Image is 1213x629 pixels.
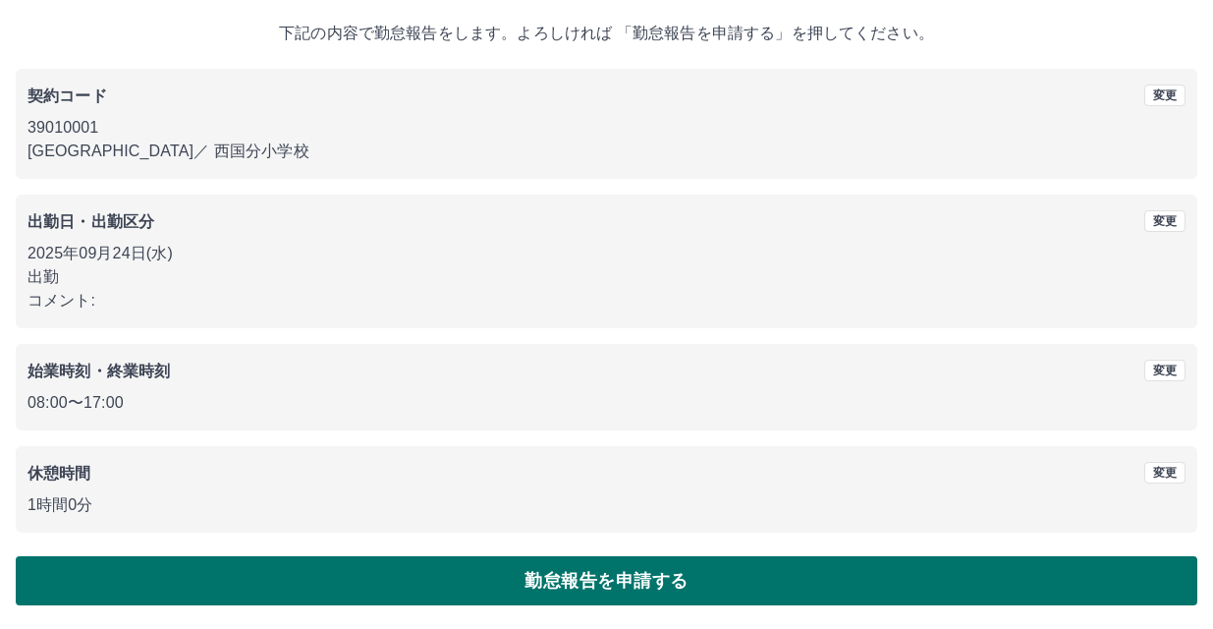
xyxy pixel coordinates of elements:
b: 出勤日・出勤区分 [28,213,154,230]
button: 変更 [1144,210,1185,232]
button: 変更 [1144,462,1185,484]
p: 出勤 [28,265,1185,289]
b: 契約コード [28,87,107,104]
b: 休憩時間 [28,465,91,482]
p: コメント: [28,289,1185,313]
p: 2025年09月24日(水) [28,242,1185,265]
b: 始業時刻・終業時刻 [28,363,170,379]
p: [GEOGRAPHIC_DATA] ／ 西国分小学校 [28,140,1185,163]
button: 勤怠報告を申請する [16,556,1197,605]
p: 1時間0分 [28,493,1185,517]
button: 変更 [1144,360,1185,381]
p: 39010001 [28,116,1185,140]
p: 下記の内容で勤怠報告をします。よろしければ 「勤怠報告を申請する」を押してください。 [16,22,1197,45]
p: 08:00 〜 17:00 [28,391,1185,415]
button: 変更 [1144,85,1185,106]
